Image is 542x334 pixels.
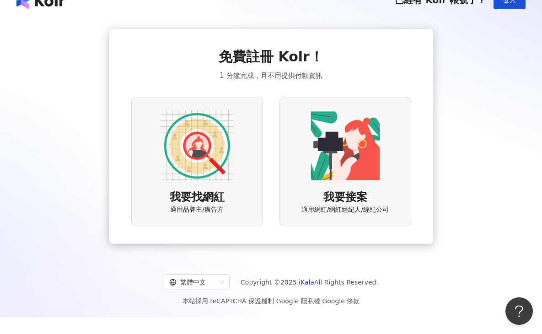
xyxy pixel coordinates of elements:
span: 適用品牌主/廣告方 [170,205,224,214]
a: Google 條款 [322,297,360,305]
span: 我要接案 [323,190,367,205]
a: Google 隱私權 [276,297,320,305]
span: 免費註冊 Kolr！ [219,47,323,66]
a: iKala [299,279,314,286]
span: Copyright © 2025 All Rights Reserved. [241,277,378,288]
img: KOL identity option [309,109,382,182]
span: 適用網紅/網紅經紀人/經紀公司 [301,205,389,214]
span: | [274,297,276,305]
span: | [320,297,322,305]
img: AD identity option [161,109,234,182]
div: 繁體中文 [169,275,216,290]
span: 1 分鐘完成，且不用提供付款資訊 [220,70,322,81]
span: 本站採用 reCAPTCHA 保護機制 [182,296,360,307]
span: 我要找網紅 [170,190,225,205]
iframe: Help Scout Beacon - Open [505,297,533,325]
